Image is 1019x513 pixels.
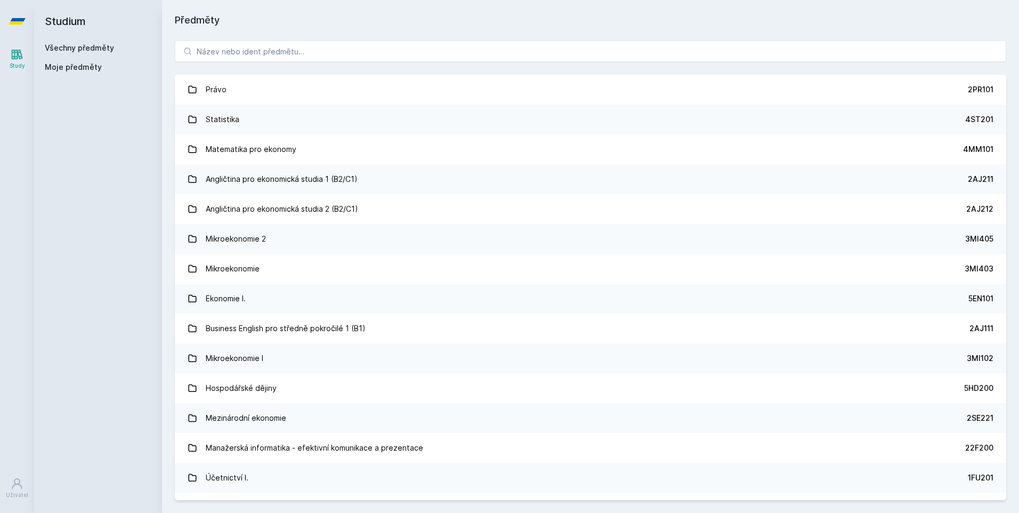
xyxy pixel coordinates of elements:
[175,254,1006,284] a: Mikroekonomie 3MI403
[968,293,993,304] div: 5EN101
[175,433,1006,463] a: Manažerská informatika - efektivní komunikace a prezentace 22F200
[45,43,114,52] a: Všechny předměty
[175,463,1006,493] a: Účetnictví I. 1FU201
[175,75,1006,105] a: Právo 2PR101
[965,114,993,125] div: 4ST201
[206,228,266,250] div: Mikroekonomie 2
[175,314,1006,343] a: Business English pro středně pokročilé 1 (B1) 2AJ111
[2,472,32,504] a: Uživatel
[206,258,260,279] div: Mikroekonomie
[175,164,1006,194] a: Angličtina pro ekonomická studia 1 (B2/C1) 2AJ211
[175,134,1006,164] a: Matematika pro ekonomy 4MM101
[175,194,1006,224] a: Angličtina pro ekonomická studia 2 (B2/C1) 2AJ212
[206,437,423,459] div: Manažerská informatika - efektivní komunikace a prezentace
[966,204,993,214] div: 2AJ212
[965,443,993,453] div: 22F200
[206,318,366,339] div: Business English pro středně pokročilé 1 (B1)
[206,467,248,488] div: Účetnictví I.
[175,41,1006,62] input: Název nebo ident předmětu…
[175,343,1006,373] a: Mikroekonomie I 3MI102
[206,169,358,190] div: Angličtina pro ekonomická studia 1 (B2/C1)
[968,472,993,483] div: 1FU201
[206,79,227,100] div: Právo
[206,109,239,130] div: Statistika
[206,378,277,399] div: Hospodářské dějiny
[175,105,1006,134] a: Statistika 4ST201
[206,348,263,369] div: Mikroekonomie I
[175,403,1006,433] a: Mezinárodní ekonomie 2SE221
[206,288,246,309] div: Ekonomie I.
[969,323,993,334] div: 2AJ111
[206,139,296,160] div: Matematika pro ekonomy
[10,62,25,70] div: Study
[175,13,1006,28] h1: Předměty
[968,84,993,95] div: 2PR101
[206,198,358,220] div: Angličtina pro ekonomická studia 2 (B2/C1)
[963,144,993,155] div: 4MM101
[965,263,993,274] div: 3MI403
[968,174,993,185] div: 2AJ211
[175,224,1006,254] a: Mikroekonomie 2 3MI405
[967,353,993,364] div: 3MI102
[175,284,1006,314] a: Ekonomie I. 5EN101
[6,491,28,499] div: Uživatel
[175,373,1006,403] a: Hospodářské dějiny 5HD200
[967,413,993,423] div: 2SE221
[964,383,993,394] div: 5HD200
[965,234,993,244] div: 3MI405
[45,62,102,73] span: Moje předměty
[2,43,32,75] a: Study
[206,407,286,429] div: Mezinárodní ekonomie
